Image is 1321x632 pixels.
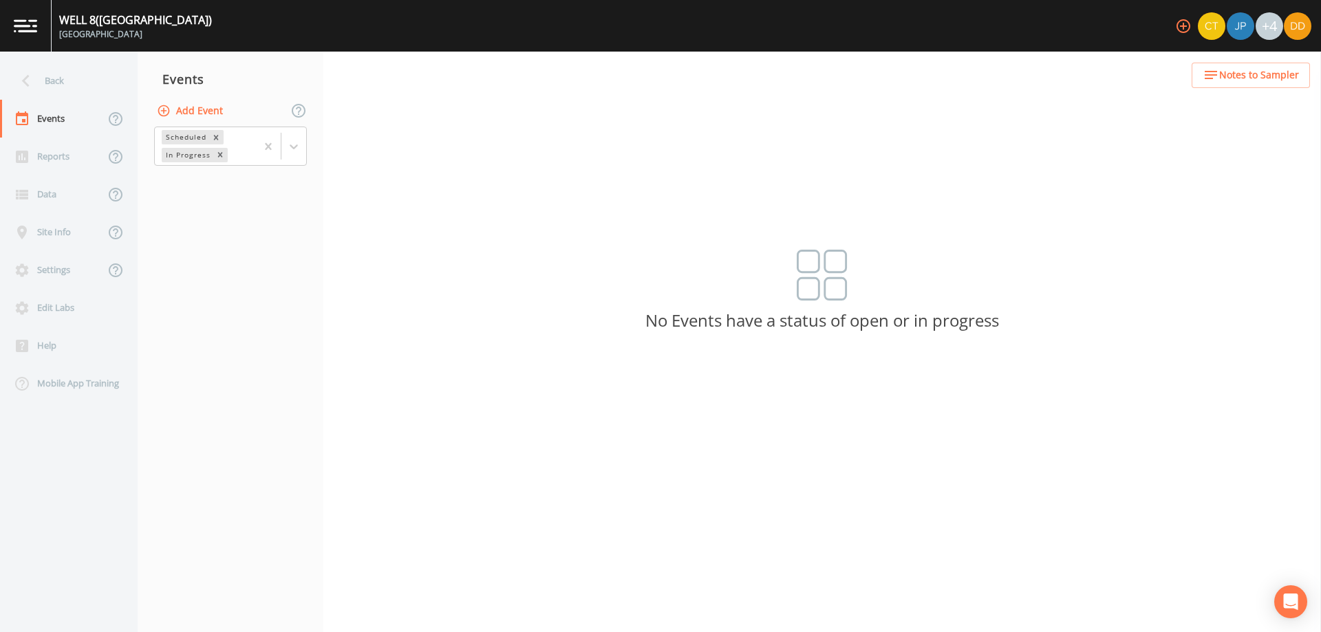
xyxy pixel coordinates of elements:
div: Events [138,62,323,96]
button: Add Event [154,98,228,124]
div: [GEOGRAPHIC_DATA] [59,28,212,41]
div: Joshua gere Paul [1226,12,1255,40]
img: 7d98d358f95ebe5908e4de0cdde0c501 [1284,12,1311,40]
div: WELL 8 ([GEOGRAPHIC_DATA]) [59,12,212,28]
div: In Progress [162,148,213,162]
img: 41241ef155101aa6d92a04480b0d0000 [1227,12,1254,40]
div: Scheduled [162,130,208,144]
div: Remove In Progress [213,148,228,162]
div: +4 [1256,12,1283,40]
img: svg%3e [797,250,848,301]
span: Notes to Sampler [1219,67,1299,84]
img: 7f2cab73c0e50dc3fbb7023805f649db [1198,12,1225,40]
div: Remove Scheduled [208,130,224,144]
img: logo [14,19,37,32]
button: Notes to Sampler [1192,63,1310,88]
div: Chris Tobin [1197,12,1226,40]
div: Open Intercom Messenger [1274,585,1307,618]
p: No Events have a status of open or in progress [323,314,1321,327]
